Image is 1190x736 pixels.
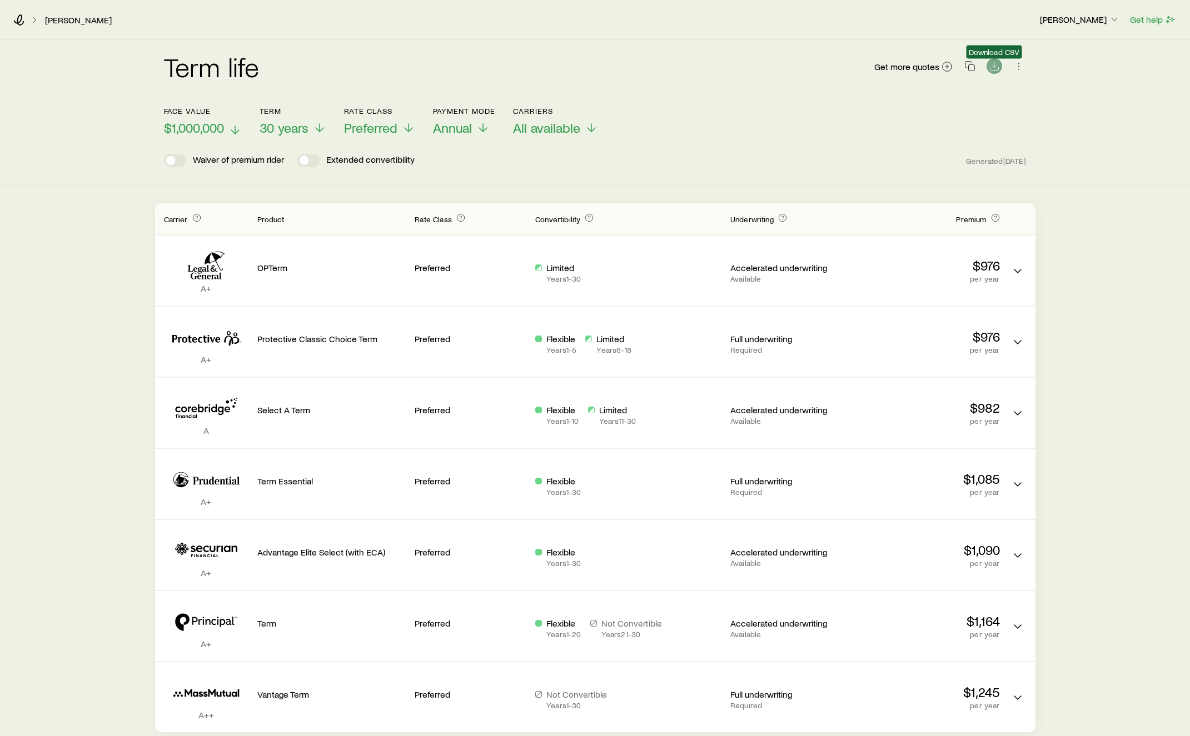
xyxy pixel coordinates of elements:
[344,107,415,116] p: Rate Class
[851,488,1000,497] p: per year
[851,630,1000,639] p: per year
[546,488,581,497] p: Years 1 - 30
[956,214,986,224] span: Premium
[730,488,842,497] p: Required
[535,214,580,224] span: Convertibility
[164,496,248,507] p: A+
[415,547,526,558] p: Preferred
[730,333,842,344] p: Full underwriting
[260,107,326,116] p: Term
[546,630,581,639] p: Years 1 - 20
[257,262,406,273] p: OPTerm
[851,701,1000,710] p: per year
[260,107,326,136] button: Term30 years
[257,689,406,700] p: Vantage Term
[164,567,248,578] p: A+
[546,346,576,354] p: Years 1 - 5
[851,471,1000,487] p: $1,085
[1129,13,1177,26] button: Get help
[164,107,242,116] p: Face value
[415,689,526,700] p: Preferred
[257,618,406,629] p: Term
[164,425,248,436] p: A
[164,354,248,365] p: A+
[164,283,248,294] p: A+
[730,274,842,283] p: Available
[730,475,842,487] p: Full underwriting
[415,262,526,273] p: Preferred
[730,417,842,425] p: Available
[415,618,526,629] p: Preferred
[851,559,1000,568] p: per year
[730,618,842,629] p: Accelerated underwriting
[513,120,580,136] span: All available
[969,48,1020,57] span: Download CSV
[601,618,662,629] p: Not Convertible
[596,346,631,354] p: Years 6 - 18
[851,274,1000,283] p: per year
[599,404,636,415] p: Limited
[164,638,248,649] p: A+
[513,107,598,116] p: Carriers
[164,107,242,136] button: Face value$1,000,000
[730,404,842,415] p: Accelerated underwriting
[599,417,636,425] p: Years 11 - 30
[546,404,579,415] p: Flexible
[1039,13,1121,27] button: [PERSON_NAME]
[164,53,260,80] h2: Term life
[546,689,607,700] p: Not Convertible
[851,346,1000,354] p: per year
[433,107,496,116] p: Payment Mode
[257,547,406,558] p: Advantage Elite Select (with ECA)
[415,475,526,487] p: Preferred
[730,559,842,568] p: Available
[851,613,1000,629] p: $1,164
[851,258,1000,273] p: $976
[164,214,188,224] span: Carrier
[546,547,581,558] p: Flexible
[851,684,1000,700] p: $1,245
[257,404,406,415] p: Select A Term
[874,61,953,73] a: Get more quotes
[155,203,1035,732] div: Term quotes
[730,346,842,354] p: Required
[601,630,662,639] p: Years 21 - 30
[193,154,284,167] p: Waiver of premium rider
[546,274,581,283] p: Years 1 - 30
[730,547,842,558] p: Accelerated underwriting
[1003,156,1027,166] span: [DATE]
[966,156,1026,166] span: Generated
[730,262,842,273] p: Accelerated underwriting
[851,400,1000,415] p: $982
[344,107,415,136] button: Rate ClassPreferred
[987,63,1002,73] a: Download CSV
[513,107,598,136] button: CarriersAll available
[730,630,842,639] p: Available
[1040,14,1120,25] p: [PERSON_NAME]
[257,214,285,224] span: Product
[433,120,472,136] span: Annual
[730,689,842,700] p: Full underwriting
[874,62,939,71] span: Get more quotes
[546,559,581,568] p: Years 1 - 30
[851,417,1000,425] p: per year
[433,107,496,136] button: Payment ModeAnnual
[326,154,415,167] p: Extended convertibility
[415,404,526,415] p: Preferred
[546,475,581,487] p: Flexible
[260,120,308,136] span: 30 years
[164,120,224,136] span: $1,000,000
[546,618,581,629] p: Flexible
[344,120,397,136] span: Preferred
[546,262,581,273] p: Limited
[730,214,774,224] span: Underwriting
[415,333,526,344] p: Preferred
[257,333,406,344] p: Protective Classic Choice Term
[546,333,576,344] p: Flexible
[596,333,631,344] p: Limited
[730,701,842,710] p: Required
[415,214,452,224] span: Rate Class
[257,475,406,487] p: Term Essential
[546,417,579,425] p: Years 1 - 10
[44,15,112,26] a: [PERSON_NAME]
